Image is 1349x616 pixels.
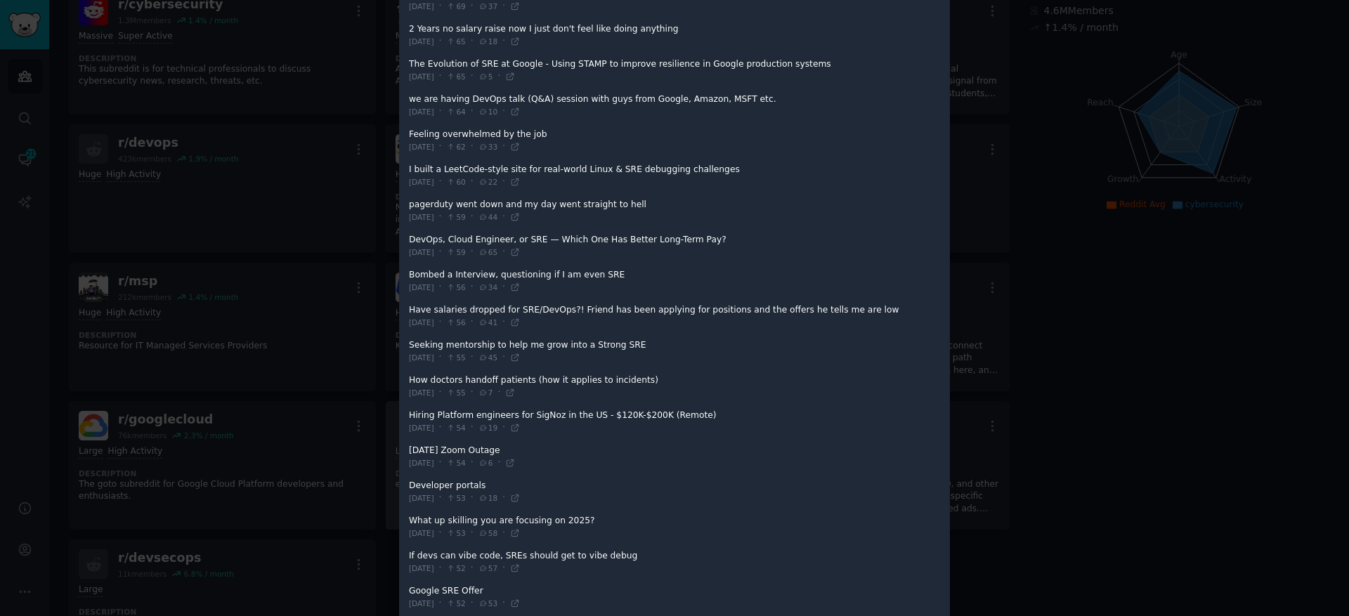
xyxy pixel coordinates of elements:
[409,388,434,398] span: [DATE]
[446,212,465,222] span: 59
[478,107,497,117] span: 10
[471,176,474,188] span: ·
[478,247,497,257] span: 65
[478,177,497,187] span: 22
[478,212,497,222] span: 44
[409,423,434,433] span: [DATE]
[409,282,434,292] span: [DATE]
[471,597,474,610] span: ·
[439,140,442,153] span: ·
[471,527,474,539] span: ·
[502,246,505,258] span: ·
[439,421,442,434] span: ·
[439,351,442,364] span: ·
[409,212,434,222] span: [DATE]
[471,281,474,294] span: ·
[502,211,505,223] span: ·
[439,597,442,610] span: ·
[471,140,474,153] span: ·
[471,316,474,329] span: ·
[478,282,497,292] span: 34
[409,1,434,11] span: [DATE]
[439,246,442,258] span: ·
[446,388,465,398] span: 55
[446,353,465,362] span: 55
[409,177,434,187] span: [DATE]
[439,316,442,329] span: ·
[471,386,474,399] span: ·
[502,421,505,434] span: ·
[478,37,497,46] span: 18
[446,177,465,187] span: 60
[439,70,442,83] span: ·
[478,1,497,11] span: 37
[471,246,474,258] span: ·
[409,72,434,81] span: [DATE]
[439,176,442,188] span: ·
[497,386,500,399] span: ·
[478,563,497,573] span: 57
[471,421,474,434] span: ·
[446,458,465,468] span: 54
[502,597,505,610] span: ·
[502,492,505,504] span: ·
[446,563,465,573] span: 52
[409,563,434,573] span: [DATE]
[439,492,442,504] span: ·
[409,353,434,362] span: [DATE]
[478,423,497,433] span: 19
[497,70,500,83] span: ·
[478,598,497,608] span: 53
[439,281,442,294] span: ·
[502,562,505,575] span: ·
[478,458,493,468] span: 6
[439,211,442,223] span: ·
[439,105,442,118] span: ·
[446,528,465,538] span: 53
[471,562,474,575] span: ·
[502,105,505,118] span: ·
[409,458,434,468] span: [DATE]
[446,142,465,152] span: 62
[409,528,434,538] span: [DATE]
[446,247,465,257] span: 59
[446,37,465,46] span: 65
[409,247,434,257] span: [DATE]
[478,142,497,152] span: 33
[471,351,474,364] span: ·
[478,388,493,398] span: 7
[502,176,505,188] span: ·
[471,70,474,83] span: ·
[478,72,493,81] span: 5
[439,386,442,399] span: ·
[409,37,434,46] span: [DATE]
[446,282,465,292] span: 56
[478,317,497,327] span: 41
[409,107,434,117] span: [DATE]
[478,353,497,362] span: 45
[502,316,505,329] span: ·
[439,35,442,48] span: ·
[439,562,442,575] span: ·
[446,1,465,11] span: 69
[502,351,505,364] span: ·
[502,140,505,153] span: ·
[439,527,442,539] span: ·
[409,142,434,152] span: [DATE]
[478,493,497,503] span: 18
[409,317,434,327] span: [DATE]
[446,598,465,608] span: 52
[502,527,505,539] span: ·
[446,493,465,503] span: 53
[471,457,474,469] span: ·
[471,211,474,223] span: ·
[497,457,500,469] span: ·
[409,598,434,608] span: [DATE]
[446,317,465,327] span: 56
[446,72,465,81] span: 65
[478,528,497,538] span: 58
[439,457,442,469] span: ·
[471,492,474,504] span: ·
[502,35,505,48] span: ·
[446,107,465,117] span: 64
